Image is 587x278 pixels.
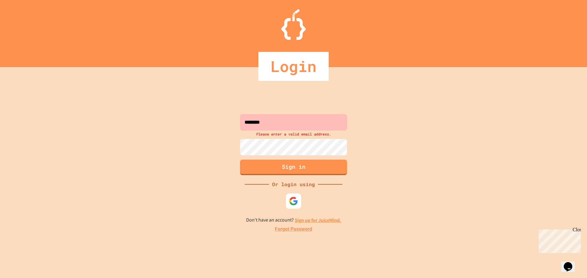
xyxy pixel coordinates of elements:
img: google-icon.svg [289,197,298,206]
p: Don't have an account? [246,216,341,224]
div: Please enter a valid email address. [238,131,349,137]
iframe: chat widget [561,254,581,272]
iframe: chat widget [536,227,581,253]
img: Logo.svg [281,9,306,40]
div: Login [258,52,329,81]
button: Sign in [240,160,347,175]
a: Forgot Password [275,226,312,233]
div: Or login using [269,181,318,188]
a: Sign up for JuiceMind. [295,217,341,223]
div: Chat with us now!Close [2,2,42,39]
